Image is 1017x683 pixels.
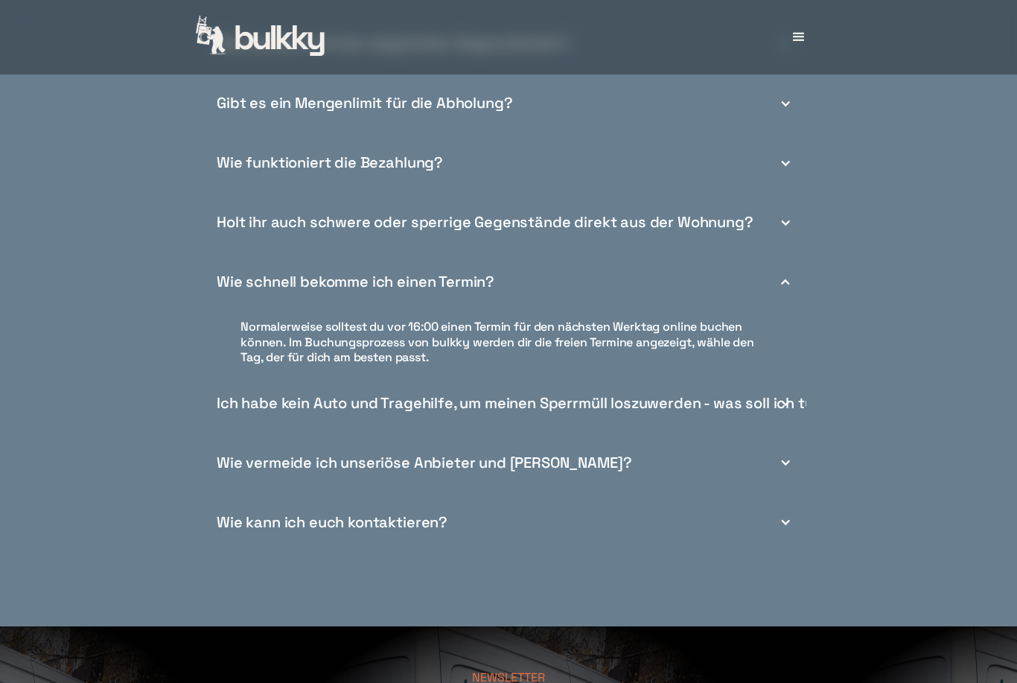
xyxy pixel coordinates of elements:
[211,312,806,373] nav: Wie schnell bekomme ich einen Termin?
[196,16,327,59] a: home
[211,373,806,433] div: Ich habe kein Auto und Tragehilfe, um meinen Sperrmüll loszuwerden - was soll ich tun?
[217,395,831,411] div: Ich habe kein Auto und Tragehilfe, um meinen Sperrmüll loszuwerden - was soll ich tun?
[217,515,447,530] div: Wie kann ich euch kontaktieren?
[211,433,806,492] div: Wie vermeide ich unseriöse Anbieter und [PERSON_NAME]?
[217,455,631,471] div: Wie vermeide ich unseriöse Anbieter und [PERSON_NAME]?
[211,193,806,252] div: Holt ihr auch schwere oder sperrige Gegenstände direkt aus der Wohnung?
[211,492,806,552] div: Wie kann ich euch kontaktieren?
[777,15,821,60] div: menu
[217,274,494,290] div: Wie schnell bekomme ich einen Termin?
[217,215,753,230] div: Holt ihr auch schwere oder sperrige Gegenstände direkt aus der Wohnung?
[217,155,443,171] div: Wie funktioniert die Bezahlung?
[226,312,791,373] a: Normalerweise solltest du vor 16:00 einen Termin für den nächsten Werktag online buchen können. I...
[217,95,512,111] div: Gibt es ein Mengenlimit für die Abholung?
[211,74,806,133] div: Gibt es ein Mengenlimit für die Abholung?
[211,252,806,312] div: Wie schnell bekomme ich einen Termin?
[211,133,806,193] div: Wie funktioniert die Bezahlung?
